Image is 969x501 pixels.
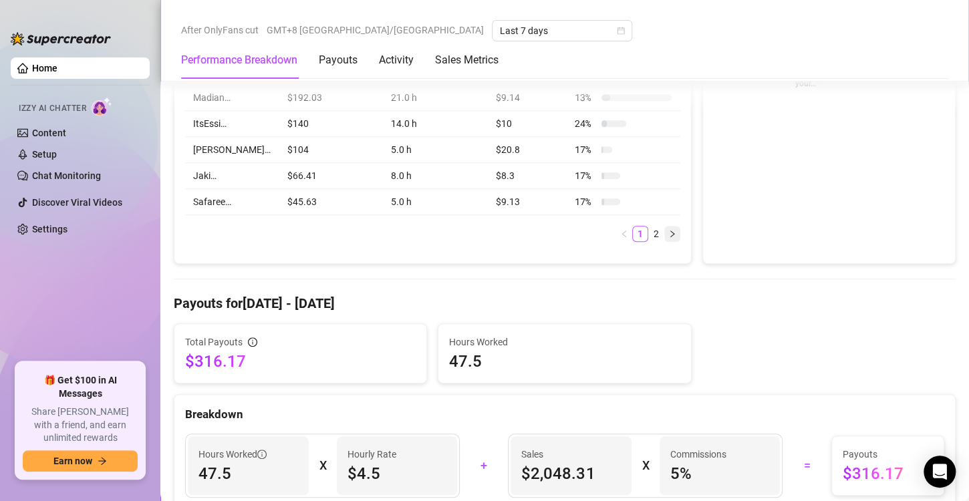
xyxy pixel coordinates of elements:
div: Breakdown [185,405,944,424]
td: $192.03 [279,85,384,111]
div: Open Intercom Messenger [924,456,956,488]
span: Sales [521,447,621,462]
td: $20.8 [488,137,567,163]
li: Previous Page [616,226,632,242]
span: Total Payouts [185,335,243,349]
td: $104 [279,137,384,163]
li: 2 [648,226,664,242]
div: Performance Breakdown [181,52,297,68]
span: 47.5 [449,351,680,372]
td: 5.0 h [383,137,488,163]
img: logo-BBDzfeDw.svg [11,32,111,45]
td: [PERSON_NAME]… [185,137,279,163]
div: = [791,455,823,476]
span: $4.5 [348,463,447,484]
a: 1 [633,226,648,241]
td: 21.0 h [383,85,488,111]
td: 5.0 h [383,189,488,215]
article: Hourly Rate [348,447,396,462]
td: Safaree… [185,189,279,215]
div: + [468,455,500,476]
span: 47.5 [198,463,298,484]
button: Earn nowarrow-right [23,450,138,472]
button: right [664,226,680,242]
span: After OnlyFans cut [181,20,259,40]
span: Earn now [53,456,92,466]
td: $8.3 [488,163,567,189]
span: info-circle [248,337,257,347]
h4: Payouts for [DATE] - [DATE] [174,294,956,313]
li: 1 [632,226,648,242]
div: X [319,455,326,476]
span: info-circle [257,450,267,459]
td: $66.41 [279,163,384,189]
span: $316.17 [185,351,416,372]
td: $10 [488,111,567,137]
span: 🎁 Get $100 in AI Messages [23,374,138,400]
a: Discover Viral Videos [32,197,122,208]
span: Izzy AI Chatter [19,102,86,115]
div: Payouts [319,52,358,68]
a: Home [32,63,57,73]
span: 5 % [670,463,770,484]
td: 14.0 h [383,111,488,137]
span: 24 % [575,116,596,131]
li: Next Page [664,226,680,242]
td: $140 [279,111,384,137]
text: your… [795,79,815,88]
span: 17 % [575,168,596,183]
span: right [668,230,676,238]
a: Setup [32,149,57,160]
div: X [642,455,649,476]
td: $45.63 [279,189,384,215]
article: Commissions [670,447,726,462]
div: Sales Metrics [435,52,499,68]
a: 2 [649,226,664,241]
span: Payouts [843,447,933,462]
span: left [620,230,628,238]
a: Chat Monitoring [32,170,101,181]
td: Jaki… [185,163,279,189]
span: $2,048.31 [521,463,621,484]
td: ItsEssi… [185,111,279,137]
span: Hours Worked [198,447,267,462]
span: Hours Worked [449,335,680,349]
td: Madian… [185,85,279,111]
td: $9.14 [488,85,567,111]
span: Share [PERSON_NAME] with a friend, and earn unlimited rewards [23,405,138,445]
span: 13 % [575,90,596,105]
span: $316.17 [843,463,933,484]
span: 17 % [575,194,596,209]
td: 8.0 h [383,163,488,189]
span: arrow-right [98,456,107,466]
span: Last 7 days [500,21,624,41]
div: Activity [379,52,414,68]
td: $9.13 [488,189,567,215]
button: left [616,226,632,242]
img: AI Chatter [92,97,112,116]
span: calendar [617,27,625,35]
span: GMT+8 [GEOGRAPHIC_DATA]/[GEOGRAPHIC_DATA] [267,20,484,40]
a: Settings [32,224,67,234]
span: 17 % [575,142,596,157]
a: Content [32,128,66,138]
